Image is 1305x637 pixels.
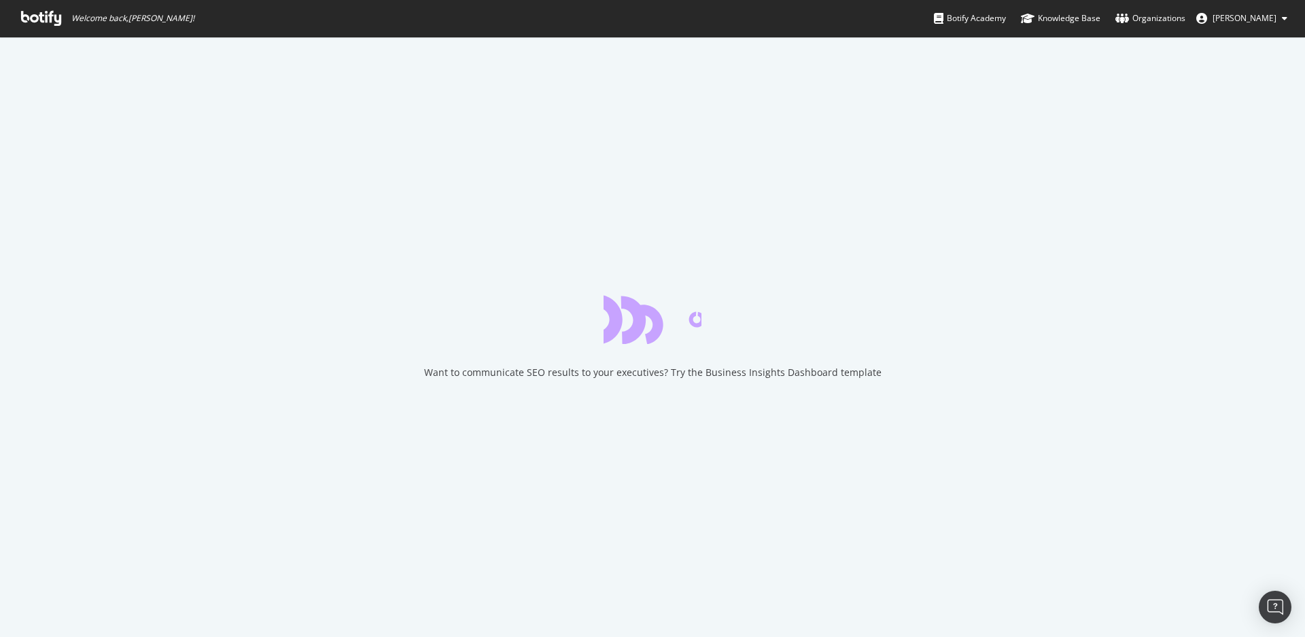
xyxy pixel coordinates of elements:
[1213,12,1276,24] span: Angelique Fromentin
[424,366,882,379] div: Want to communicate SEO results to your executives? Try the Business Insights Dashboard template
[1115,12,1185,25] div: Organizations
[1021,12,1100,25] div: Knowledge Base
[1259,591,1291,623] div: Open Intercom Messenger
[604,295,701,344] div: animation
[71,13,194,24] span: Welcome back, [PERSON_NAME] !
[1185,7,1298,29] button: [PERSON_NAME]
[934,12,1006,25] div: Botify Academy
